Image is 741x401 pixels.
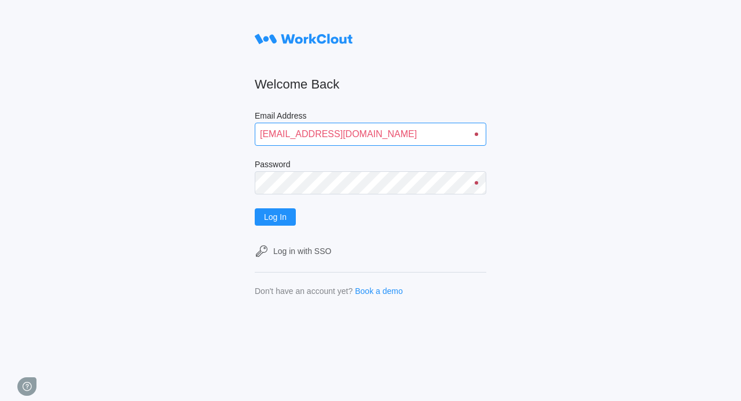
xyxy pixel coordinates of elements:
a: Log in with SSO [255,244,486,258]
span: Log In [264,213,287,221]
input: Enter your email [255,123,486,146]
div: Don't have an account yet? [255,286,353,296]
label: Email Address [255,111,486,123]
a: Book a demo [355,286,403,296]
h2: Welcome Back [255,76,486,93]
div: Log in with SSO [273,247,331,256]
button: Log In [255,208,296,226]
label: Password [255,160,486,171]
